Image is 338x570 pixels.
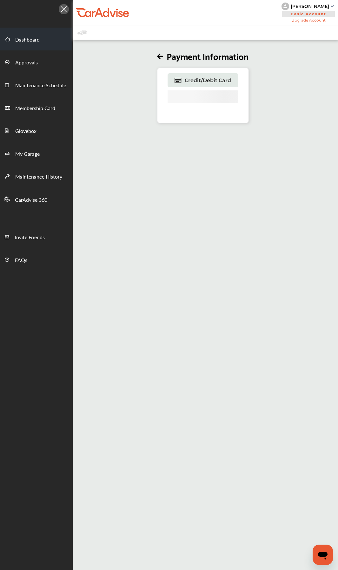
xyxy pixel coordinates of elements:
img: placeholder_car.fcab19be.svg [77,29,87,36]
span: CarAdvise 360 [15,196,47,204]
img: Icon.5fd9dcc7.svg [59,4,69,14]
span: Membership Card [15,104,55,113]
span: FAQs [15,256,27,265]
span: Credit/Debit Card [185,77,231,83]
span: Glovebox [15,127,36,135]
a: Glovebox [0,119,72,142]
img: sCxJUJ+qAmfqhQGDUl18vwLg4ZYJ6CxN7XmbOMBAAAAAElFTkSuQmCC [331,5,334,7]
a: Membership Card [0,96,72,119]
span: Dashboard [15,36,40,44]
span: My Garage [15,150,40,158]
span: Approvals [15,59,38,67]
span: Upgrade Account [282,18,335,23]
span: Invite Friends [15,233,45,242]
a: Maintenance History [0,165,72,187]
a: Credit/Debit Card [168,73,238,87]
iframe: PayPal [168,90,238,120]
div: [PERSON_NAME] [291,3,329,9]
span: Maintenance Schedule [15,82,66,90]
img: knH8PDtVvWoAbQRylUukY18CTiRevjo20fAtgn5MLBQj4uumYvk2MzTtcAIzfGAtb1XOLVMAvhLuqoNAbL4reqehy0jehNKdM... [282,3,289,10]
iframe: Button to launch messaging window [313,545,333,565]
a: Maintenance Schedule [0,73,72,96]
span: Maintenance History [15,173,62,181]
a: My Garage [0,142,72,165]
a: Dashboard [0,28,72,50]
h2: Payment Information [157,50,249,62]
span: Basic Account [282,11,335,17]
a: Approvals [0,50,72,73]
